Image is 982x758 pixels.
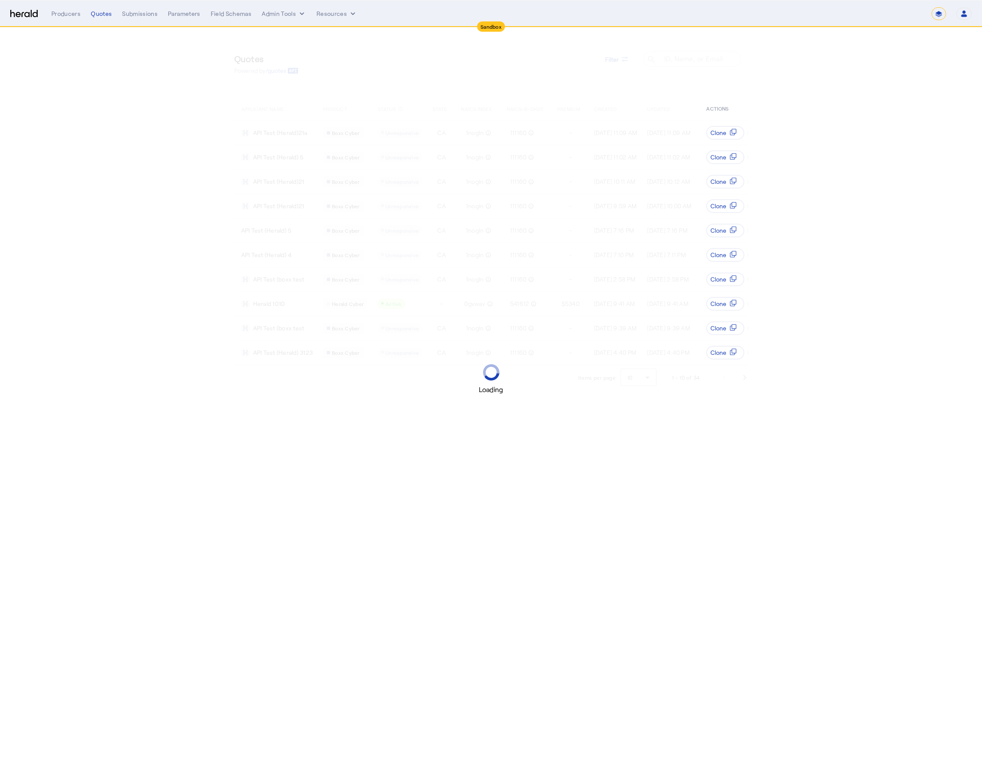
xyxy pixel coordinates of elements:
[707,297,745,311] button: Clone
[707,321,745,335] button: Clone
[262,9,306,18] button: internal dropdown menu
[477,21,505,32] div: Sandbox
[707,248,745,262] button: Clone
[699,96,748,120] th: ACTIONS
[711,251,727,259] span: Clone
[91,9,112,18] div: Quotes
[711,177,727,186] span: Clone
[51,9,81,18] div: Producers
[707,150,745,164] button: Clone
[211,9,252,18] div: Field Schemas
[316,9,357,18] button: Resources dropdown menu
[711,275,727,284] span: Clone
[707,224,745,237] button: Clone
[707,199,745,213] button: Clone
[168,9,200,18] div: Parameters
[707,175,745,189] button: Clone
[707,126,745,140] button: Clone
[707,273,745,286] button: Clone
[711,153,727,162] span: Clone
[122,9,158,18] div: Submissions
[10,10,38,18] img: Herald Logo
[711,300,727,308] span: Clone
[711,226,727,235] span: Clone
[711,324,727,333] span: Clone
[711,129,727,137] span: Clone
[711,202,727,210] span: Clone
[707,346,745,360] button: Clone
[711,348,727,357] span: Clone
